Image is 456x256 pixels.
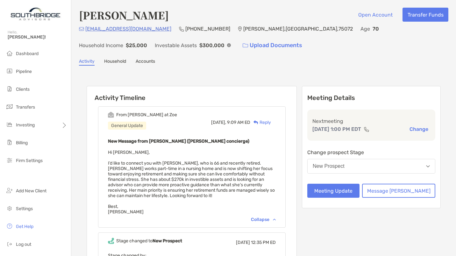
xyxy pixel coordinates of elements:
[16,69,32,74] span: Pipeline
[250,119,271,126] div: Reply
[16,224,33,229] span: Get Help
[6,156,13,164] img: firm-settings icon
[87,86,296,102] h6: Activity Timeline
[16,158,43,163] span: Firm Settings
[6,204,13,212] img: settings icon
[126,41,147,49] p: $25,000
[239,39,306,52] a: Upload Documents
[85,25,171,33] p: [EMAIL_ADDRESS][DOMAIN_NAME]
[79,27,84,31] img: Email Icon
[16,51,39,56] span: Dashboard
[227,120,250,125] span: 9:09 AM ED
[6,187,13,194] img: add_new_client icon
[108,150,275,215] span: Hi [PERSON_NAME], I’d like to connect you with [PERSON_NAME], who is 66 and recently retired. [PE...
[251,217,276,222] div: Collapse
[79,8,169,22] h4: [PERSON_NAME]
[313,163,345,169] div: New Prospect
[116,238,182,244] div: Stage changed to
[307,94,435,102] p: Meeting Details
[108,139,249,144] b: New Message from [PERSON_NAME] ([PERSON_NAME] concierge)
[179,26,184,32] img: Phone Icon
[373,25,379,33] p: 70
[273,218,276,220] img: Chevron icon
[108,122,146,130] div: General Update
[8,34,67,40] span: [PERSON_NAME]!
[153,238,182,244] b: New Prospect
[211,120,226,125] span: [DATE],
[79,59,95,66] a: Activity
[403,8,448,22] button: Transfer Funds
[360,25,370,33] p: Age
[108,112,114,118] img: Event icon
[16,206,33,211] span: Settings
[104,59,126,66] a: Household
[6,121,13,128] img: investing icon
[6,85,13,93] img: clients icon
[199,41,224,49] p: $300,000
[426,165,430,167] img: Open dropdown arrow
[408,126,430,132] button: Change
[253,120,258,124] img: Reply icon
[116,112,177,117] div: From [PERSON_NAME] at Zoe
[16,188,46,194] span: Add New Client
[6,222,13,230] img: get-help icon
[16,122,35,128] span: Investing
[6,103,13,110] img: transfers icon
[16,242,31,247] span: Log out
[8,3,63,25] img: Zoe Logo
[79,41,123,49] p: Household Income
[6,240,13,248] img: logout icon
[353,8,397,22] button: Open Account
[312,125,361,133] p: [DATE] 1:00 PM EDT
[16,104,35,110] span: Transfers
[136,59,155,66] a: Accounts
[16,140,28,146] span: Billing
[362,184,435,198] button: Message [PERSON_NAME]
[243,43,248,48] img: button icon
[307,184,360,198] button: Meeting Update
[307,148,435,156] p: Change prospect Stage
[251,240,276,245] span: 12:35 PM ED
[307,159,435,174] button: New Prospect
[155,41,197,49] p: Investable Assets
[6,49,13,57] img: dashboard icon
[6,67,13,75] img: pipeline icon
[364,127,369,132] img: communication type
[236,240,250,245] span: [DATE]
[6,139,13,146] img: billing icon
[238,26,242,32] img: Location Icon
[108,238,114,244] img: Event icon
[312,117,430,125] p: Next meeting
[16,87,30,92] span: Clients
[185,25,230,33] p: [PHONE_NUMBER]
[227,43,231,47] img: Info Icon
[243,25,353,33] p: [PERSON_NAME] , [GEOGRAPHIC_DATA] , 75072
